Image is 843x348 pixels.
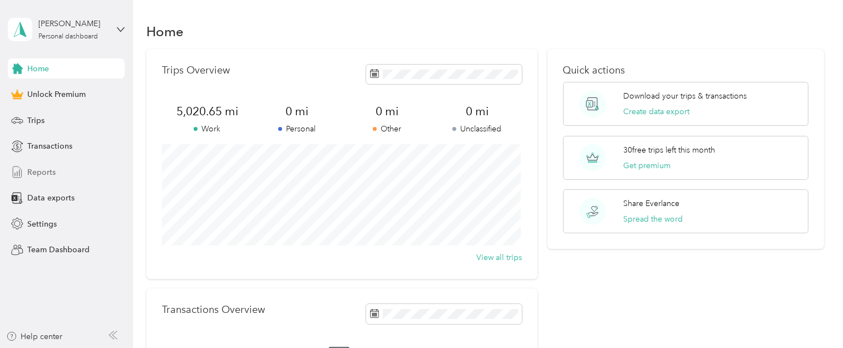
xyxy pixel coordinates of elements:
[563,65,809,76] p: Quick actions
[623,160,671,171] button: Get premium
[623,106,689,117] button: Create data export
[27,192,75,204] span: Data exports
[432,104,522,119] span: 0 mi
[476,252,522,263] button: View all trips
[623,90,747,102] p: Download your trips & transactions
[27,63,49,75] span: Home
[342,104,432,119] span: 0 mi
[623,198,679,209] p: Share Everlance
[38,18,108,30] div: [PERSON_NAME]
[27,140,72,152] span: Transactions
[162,104,252,119] span: 5,020.65 mi
[252,123,342,135] p: Personal
[432,123,522,135] p: Unclassified
[146,26,184,37] h1: Home
[162,65,230,76] p: Trips Overview
[162,304,265,316] p: Transactions Overview
[623,144,715,156] p: 30 free trips left this month
[162,123,252,135] p: Work
[342,123,432,135] p: Other
[27,244,90,256] span: Team Dashboard
[27,218,57,230] span: Settings
[38,33,98,40] div: Personal dashboard
[252,104,342,119] span: 0 mi
[623,213,683,225] button: Spread the word
[27,89,86,100] span: Unlock Premium
[6,331,63,342] button: Help center
[27,115,45,126] span: Trips
[27,166,56,178] span: Reports
[781,286,843,348] iframe: Everlance-gr Chat Button Frame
